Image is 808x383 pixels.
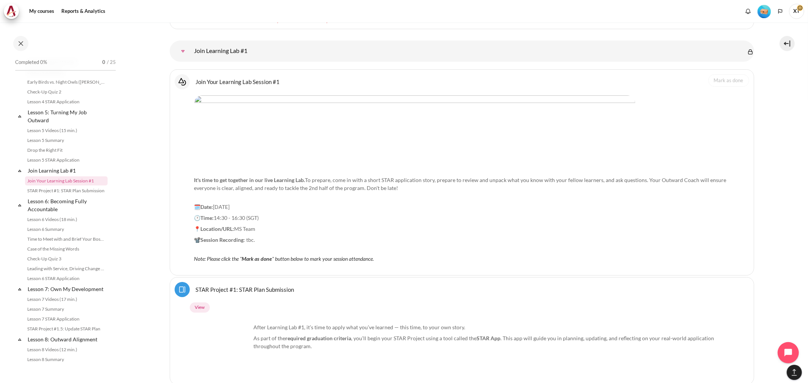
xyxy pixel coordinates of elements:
[194,255,242,262] span: Note: Please click the "
[16,167,23,174] span: Collapse
[758,4,771,18] div: Level #1
[194,204,213,210] strong: 🗓️Date:
[6,6,17,17] img: Architeck
[25,314,108,324] a: Lesson 7 STAR Application
[4,4,23,19] a: Architeck Architeck
[59,4,108,19] a: Reports & Analytics
[25,87,108,97] a: Check-Up Quiz 2
[25,274,108,283] a: Lesson 6 STAR Application
[27,196,108,214] a: Lesson 6: Becoming Fully Accountable
[27,4,57,19] a: My courses
[194,323,730,331] p: After Learning Lab #1, it’s time to apply what you’ve learned — this time, to your own story.
[27,334,108,344] a: Lesson 8: Outward Alignment
[787,365,802,380] button: [[backtotopbutton]]
[25,156,108,165] a: Lesson 5 STAR Application
[190,301,737,314] div: Completion requirements for STAR Project #1: STAR Plan Submission
[477,335,501,341] strong: STAR App
[25,305,108,314] a: Lesson 7 Summary
[25,186,108,195] a: STAR Project #1: STAR Plan Submission
[194,334,730,350] p: As part of the , you’ll begin your STAR Project using a tool called the . This app will guide you...
[789,4,804,19] span: XT
[194,215,214,221] strong: 🕑Time:
[194,168,730,200] p: To prepare, come in with a short STAR application story, prepare to review and unpack what you kn...
[789,4,804,19] a: User menu
[25,295,108,304] a: Lesson 7 Videos (17 min.)
[25,254,108,263] a: Check-Up Quiz 3
[194,226,234,232] strong: 📍Location/URL:
[102,59,105,66] span: 0
[25,97,108,106] a: Lesson 4 STAR Application
[25,176,108,185] a: Join Your Learning Lab Session #1
[194,323,251,380] img: sdd
[107,59,116,66] span: / 25
[25,136,108,145] a: Lesson 5 Summary
[194,236,730,244] p: : tbc.
[242,255,272,262] span: Mark as done
[25,225,108,234] a: Lesson 6 Summary
[16,112,23,120] span: Collapse
[27,107,108,125] a: Lesson 5: Turning My Job Outward
[25,235,108,244] a: Time to Meet with and Brief Your Boss #1
[25,146,108,155] a: Drop the Right Fit
[742,6,754,17] div: Show notification window with no new notifications
[272,255,374,262] span: " button below to mark your session attendance.
[25,355,108,364] a: Lesson 8 Summary
[15,59,47,66] span: Completed 0%
[16,285,23,293] span: Collapse
[755,4,774,18] a: Level #1
[16,336,23,343] span: Collapse
[194,177,305,183] strong: It's time to get together in our live Learning Lab.
[25,244,108,254] a: Case of the Missing Words
[195,304,205,311] span: View
[775,6,786,17] button: Languages
[15,57,116,78] a: Completed 0% 0 / 25
[25,345,108,354] a: Lesson 8 Videos (12 min.)
[214,215,259,221] span: 14:30 - 16:30 (SGT)
[175,44,191,59] a: Join Learning Lab #1
[194,203,730,211] p: [DATE]
[758,5,771,18] img: Level #1
[25,126,108,135] a: Lesson 5 Videos (15 min.)
[196,78,280,85] a: Join Your Learning Lab Session #1
[27,284,108,294] a: Lesson 7: Own My Development
[194,17,342,23] span: Click the “+” button below to share your result on a sticky note.
[708,74,749,87] button: Mark as done
[27,165,108,176] a: Join Learning Lab #1
[25,215,108,224] a: Lesson 6 Videos (18 min.)
[234,226,256,232] span: MS Team
[25,324,108,333] a: STAR Project #1.5: Update STAR Plan
[16,201,23,209] span: Collapse
[194,237,244,243] strong: 📽️Session Recording
[286,335,352,341] strong: required graduation criteria
[25,78,108,87] a: Early Birds vs. Night Owls ([PERSON_NAME]'s Story)
[25,264,108,273] a: Leading with Service, Driving Change (Pucknalin's Story)
[196,286,294,293] a: STAR Project #1: STAR Plan Submission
